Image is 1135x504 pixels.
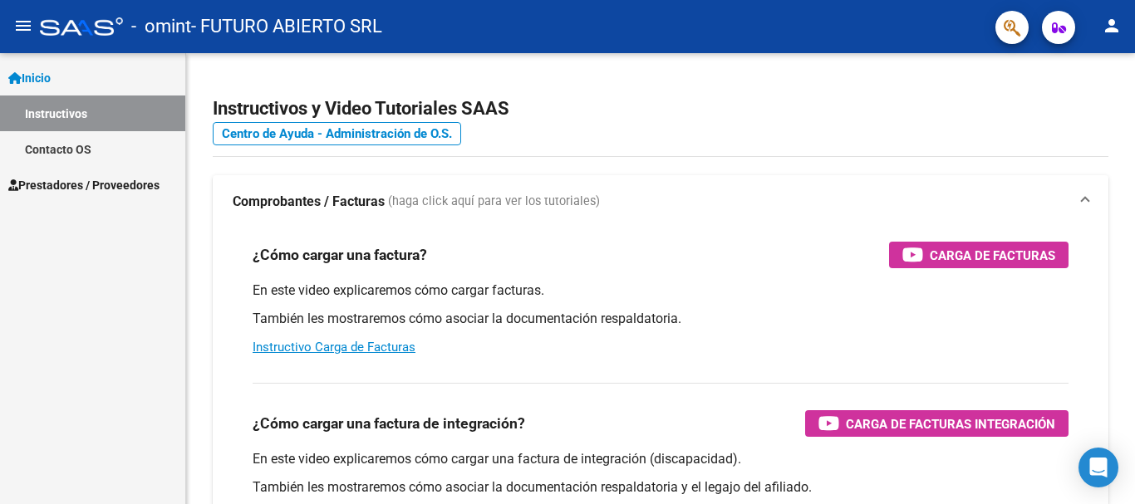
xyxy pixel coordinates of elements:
mat-icon: person [1102,16,1122,36]
span: (haga click aquí para ver los tutoriales) [388,193,600,211]
a: Centro de Ayuda - Administración de O.S. [213,122,461,145]
span: - omint [131,8,191,45]
button: Carga de Facturas [889,242,1069,268]
h3: ¿Cómo cargar una factura? [253,243,427,267]
p: También les mostraremos cómo asociar la documentación respaldatoria y el legajo del afiliado. [253,478,1069,497]
div: Open Intercom Messenger [1078,448,1118,487]
mat-icon: menu [13,16,33,36]
h3: ¿Cómo cargar una factura de integración? [253,412,525,435]
button: Carga de Facturas Integración [805,410,1069,437]
p: En este video explicaremos cómo cargar facturas. [253,281,1069,300]
span: Carga de Facturas Integración [846,413,1055,434]
span: Prestadores / Proveedores [8,176,160,194]
a: Instructivo Carga de Facturas [253,340,415,355]
span: Carga de Facturas [930,245,1055,266]
strong: Comprobantes / Facturas [233,193,385,211]
p: En este video explicaremos cómo cargar una factura de integración (discapacidad). [253,450,1069,468]
span: - FUTURO ABIERTO SRL [191,8,382,45]
h2: Instructivos y Video Tutoriales SAAS [213,93,1108,125]
span: Inicio [8,69,51,87]
mat-expansion-panel-header: Comprobantes / Facturas (haga click aquí para ver los tutoriales) [213,175,1108,228]
p: También les mostraremos cómo asociar la documentación respaldatoria. [253,310,1069,328]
